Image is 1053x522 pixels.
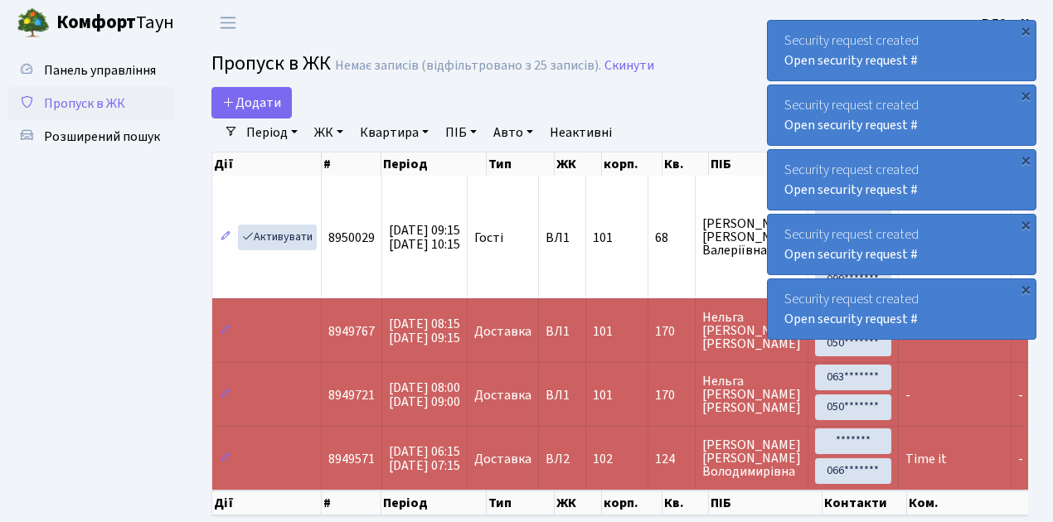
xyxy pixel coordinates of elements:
[655,452,688,466] span: 124
[702,375,801,414] span: Нельга [PERSON_NAME] [PERSON_NAME]
[474,325,531,338] span: Доставка
[381,491,487,515] th: Період
[546,325,579,338] span: ВЛ1
[211,49,331,78] span: Пропуск в ЖК
[1017,152,1034,168] div: ×
[44,128,160,146] span: Розширений пошук
[702,217,801,257] span: [PERSON_NAME] [PERSON_NAME] Валеріївна
[602,491,662,515] th: корп.
[389,315,460,347] span: [DATE] 08:15 [DATE] 09:15
[389,379,460,411] span: [DATE] 08:00 [DATE] 09:00
[555,152,602,176] th: ЖК
[662,152,709,176] th: Кв.
[555,491,602,515] th: ЖК
[322,491,381,515] th: #
[8,120,174,153] a: Розширений пошук
[543,118,619,147] a: Неактивні
[655,325,688,338] span: 170
[56,9,174,37] span: Таун
[655,231,688,244] span: 68
[222,94,281,112] span: Додати
[768,279,1036,339] div: Security request created
[823,491,907,515] th: Контакти
[328,229,375,247] span: 8950029
[389,442,460,475] span: [DATE] 06:15 [DATE] 07:15
[593,322,613,341] span: 101
[487,152,555,176] th: Тип
[353,118,435,147] a: Квартира
[389,221,460,254] span: [DATE] 09:15 [DATE] 10:15
[768,85,1036,145] div: Security request created
[328,450,375,468] span: 8949571
[56,9,136,36] b: Комфорт
[702,438,801,478] span: [PERSON_NAME] [PERSON_NAME] Володимирівна
[335,58,601,74] div: Немає записів (відфільтровано з 25 записів).
[44,61,156,80] span: Панель управління
[784,116,918,134] a: Open security request #
[593,229,613,247] span: 101
[381,152,487,176] th: Період
[602,152,662,176] th: корп.
[768,150,1036,210] div: Security request created
[308,118,350,147] a: ЖК
[784,245,918,263] a: Open security request #
[439,118,483,147] a: ПІБ
[322,152,381,176] th: #
[546,452,579,466] span: ВЛ2
[905,386,910,404] span: -
[905,450,947,468] span: Time it
[487,491,555,515] th: Тип
[1017,281,1034,297] div: ×
[240,118,304,147] a: Період
[328,386,375,404] span: 8949721
[1017,216,1034,233] div: ×
[784,181,918,199] a: Open security request #
[207,9,249,36] button: Переключити навігацію
[546,231,579,244] span: ВЛ1
[8,87,174,120] a: Пропуск в ЖК
[546,389,579,402] span: ВЛ1
[8,54,174,87] a: Панель управління
[1017,87,1034,104] div: ×
[212,152,322,176] th: Дії
[1018,386,1023,404] span: -
[768,21,1036,80] div: Security request created
[662,491,709,515] th: Кв.
[1018,450,1023,468] span: -
[474,452,531,466] span: Доставка
[1017,22,1034,39] div: ×
[768,215,1036,274] div: Security request created
[474,231,503,244] span: Гості
[593,450,613,468] span: 102
[655,389,688,402] span: 170
[238,225,317,250] a: Активувати
[784,310,918,328] a: Open security request #
[604,58,654,74] a: Скинути
[487,118,540,147] a: Авто
[784,51,918,70] a: Open security request #
[211,87,292,118] a: Додати
[17,7,50,40] img: logo.png
[593,386,613,404] span: 101
[709,152,823,176] th: ПІБ
[982,13,1033,33] a: ВЛ2 -. К.
[44,94,125,113] span: Пропуск в ЖК
[212,491,322,515] th: Дії
[328,322,375,341] span: 8949767
[982,14,1033,32] b: ВЛ2 -. К.
[709,491,823,515] th: ПІБ
[702,311,801,350] span: Нельга [PERSON_NAME] [PERSON_NAME]
[474,389,531,402] span: Доставка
